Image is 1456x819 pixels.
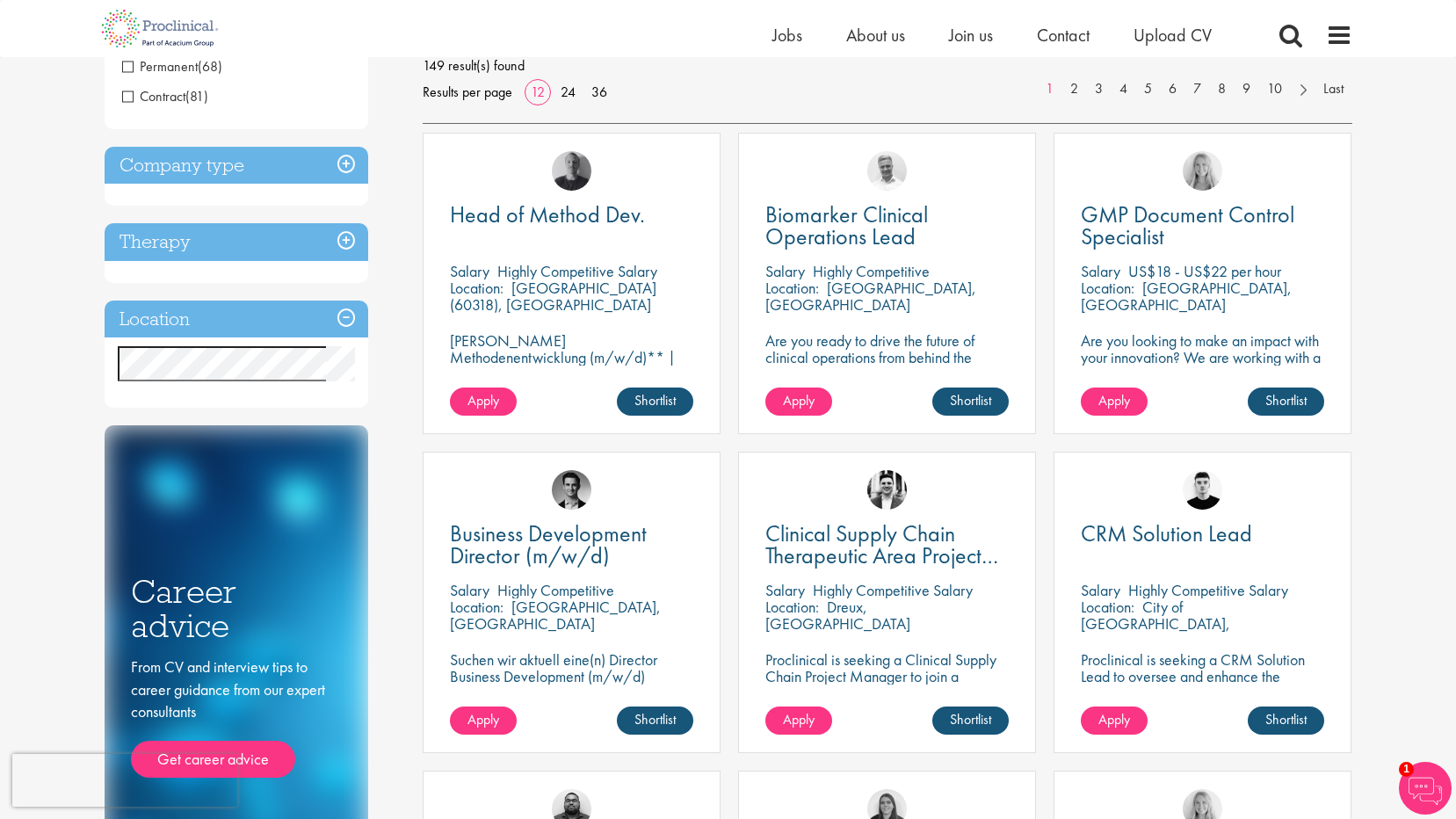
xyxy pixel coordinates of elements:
p: Highly Competitive Salary [813,580,973,600]
span: Salary [450,261,489,281]
span: 1 [1399,762,1414,777]
span: Permanent [122,57,198,76]
a: Shortlist [1248,707,1324,735]
p: Highly Competitive Salary [1128,580,1288,600]
span: Location: [1081,278,1134,298]
span: CRM Solution Lead [1081,518,1252,548]
p: City of [GEOGRAPHIC_DATA], [GEOGRAPHIC_DATA] [1081,597,1230,650]
a: Apply [765,388,832,416]
a: Apply [765,707,832,735]
a: 12 [525,83,551,101]
span: Permanent [122,57,222,76]
span: Clinical Supply Chain Therapeutic Area Project Manager [765,518,998,592]
a: Shortlist [1248,388,1324,416]
h3: Therapy [105,223,368,261]
a: Patrick Melody [1183,470,1222,510]
a: Apply [450,388,517,416]
span: Salary [765,261,805,281]
p: Are you looking to make an impact with your innovation? We are working with a well-established ph... [1081,332,1324,416]
span: Apply [1098,710,1130,728]
span: Apply [467,710,499,728]
span: Location: [765,597,819,617]
p: Highly Competitive [813,261,930,281]
span: Apply [1098,391,1130,409]
span: Apply [467,391,499,409]
p: Proclinical is seeking a Clinical Supply Chain Project Manager to join a dynamic team dedicated t... [765,651,1009,735]
a: Apply [1081,388,1148,416]
p: [PERSON_NAME] Methodenentwicklung (m/w/d)** | Dauerhaft | Biowissenschaften | [GEOGRAPHIC_DATA] (... [450,332,693,416]
a: Apply [1081,707,1148,735]
span: Location: [1081,597,1134,617]
a: 7 [1184,79,1210,99]
a: Shortlist [932,388,1009,416]
span: (68) [198,57,222,76]
p: Proclinical is seeking a CRM Solution Lead to oversee and enhance the Salesforce platform for EME... [1081,651,1324,718]
p: Are you ready to drive the future of clinical operations from behind the scenes? Looking to be in... [765,332,1009,416]
a: 4 [1111,79,1136,99]
a: 36 [585,83,613,101]
h3: Location [105,301,368,338]
a: Business Development Director (m/w/d) [450,523,693,567]
img: Max Slevogt [552,470,591,510]
a: 2 [1061,79,1087,99]
a: GMP Document Control Specialist [1081,204,1324,248]
a: Shortlist [617,388,693,416]
p: Suchen wir aktuell eine(n) Director Business Development (m/w/d) Standort: [GEOGRAPHIC_DATA] | Mo... [450,651,693,718]
span: Salary [765,580,805,600]
a: 8 [1209,79,1235,99]
span: (81) [185,87,208,105]
p: Dreux, [GEOGRAPHIC_DATA] [765,597,910,634]
a: Jobs [772,24,802,47]
p: [GEOGRAPHIC_DATA], [GEOGRAPHIC_DATA] [450,597,661,634]
a: Biomarker Clinical Operations Lead [765,204,1009,248]
span: Location: [450,278,503,298]
span: Business Development Director (m/w/d) [450,518,647,570]
h3: Company type [105,147,368,185]
img: Edward Little [867,470,907,510]
a: 3 [1086,79,1112,99]
a: Contact [1037,24,1090,47]
span: Apply [783,710,815,728]
span: Salary [1081,261,1120,281]
a: Clinical Supply Chain Therapeutic Area Project Manager [765,523,1009,567]
h3: Career advice [131,575,342,642]
span: Location: [450,597,503,617]
span: Biomarker Clinical Operations Lead [765,199,928,251]
a: 5 [1135,79,1161,99]
a: Shortlist [617,707,693,735]
a: 24 [554,83,582,101]
a: Join us [949,24,993,47]
span: 149 result(s) found [423,53,1352,79]
p: [GEOGRAPHIC_DATA], [GEOGRAPHIC_DATA] [1081,278,1292,315]
img: Chatbot [1399,762,1452,815]
span: Salary [1081,580,1120,600]
span: Location: [765,278,819,298]
a: Upload CV [1134,24,1212,47]
span: Apply [783,391,815,409]
a: 9 [1234,79,1259,99]
span: Salary [450,580,489,600]
a: About us [846,24,905,47]
span: Contract [122,87,185,105]
img: Felix Zimmer [552,151,591,191]
a: Last [1315,79,1352,99]
img: Joshua Bye [867,151,907,191]
iframe: reCAPTCHA [12,754,237,807]
span: Contract [122,87,208,105]
img: Shannon Briggs [1183,151,1222,191]
a: CRM Solution Lead [1081,523,1324,545]
a: 6 [1160,79,1185,99]
p: Highly Competitive [497,580,614,600]
p: Highly Competitive Salary [497,261,657,281]
div: From CV and interview tips to career guidance from our expert consultants [131,656,342,778]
